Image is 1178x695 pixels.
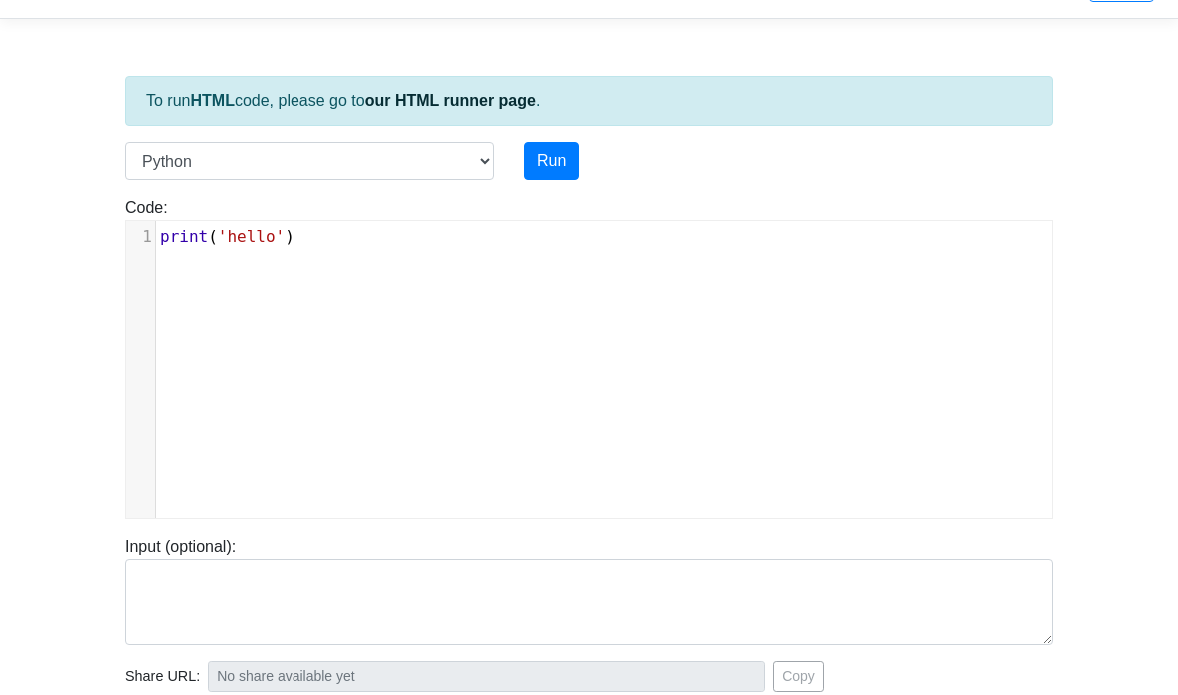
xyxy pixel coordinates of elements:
[110,535,1068,645] div: Input (optional):
[160,227,294,246] span: ( )
[125,666,200,688] span: Share URL:
[125,76,1053,126] div: To run code, please go to .
[524,142,579,180] button: Run
[365,92,536,109] a: our HTML runner page
[208,661,765,692] input: No share available yet
[190,92,234,109] strong: HTML
[218,227,285,246] span: 'hello'
[110,196,1068,519] div: Code:
[160,227,208,246] span: print
[126,225,155,249] div: 1
[773,661,824,692] button: Copy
